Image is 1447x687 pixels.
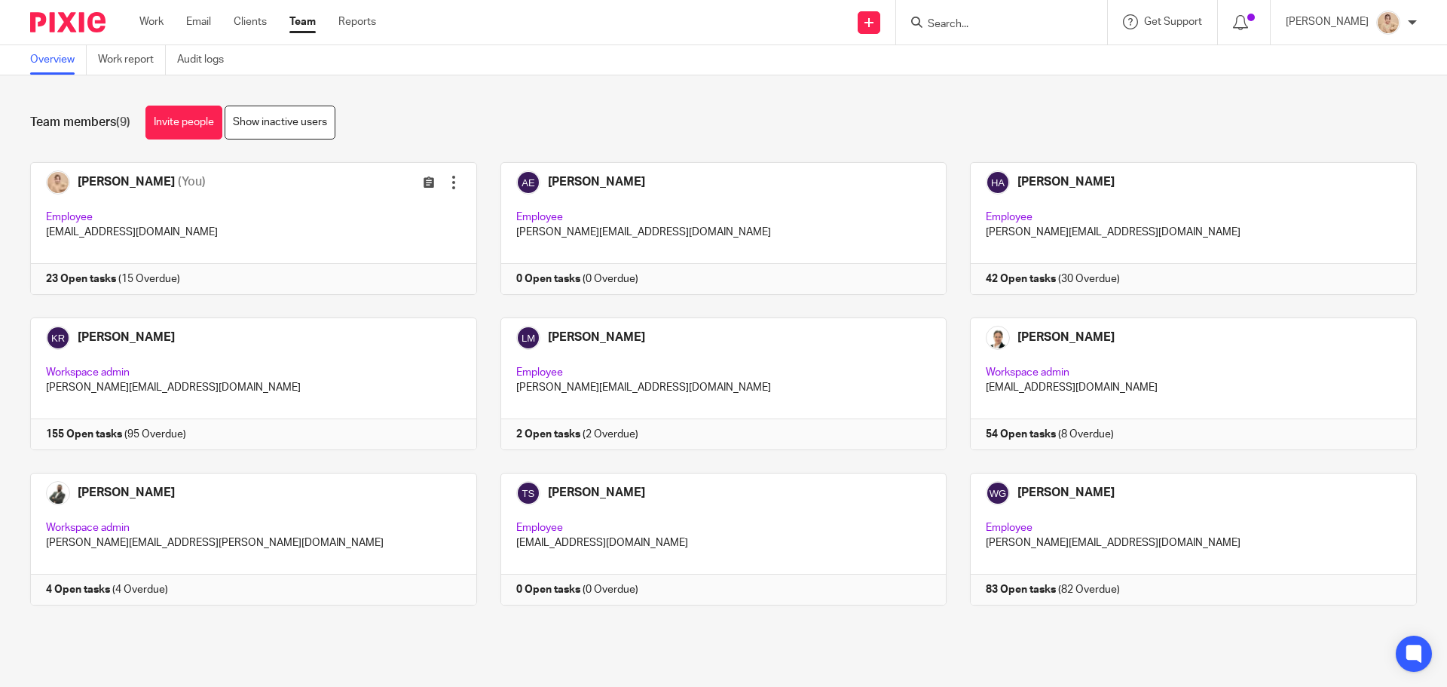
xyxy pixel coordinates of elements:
[1376,11,1400,35] img: DSC06218%20-%20Copy.JPG
[234,14,267,29] a: Clients
[177,45,235,75] a: Audit logs
[98,45,166,75] a: Work report
[145,106,222,140] a: Invite people
[30,12,106,32] img: Pixie
[30,45,87,75] a: Overview
[289,14,316,29] a: Team
[30,115,130,130] h1: Team members
[338,14,376,29] a: Reports
[1144,17,1202,27] span: Get Support
[186,14,211,29] a: Email
[1286,14,1369,29] p: [PERSON_NAME]
[116,116,130,128] span: (9)
[926,18,1062,32] input: Search
[225,106,335,140] a: Show inactive users
[139,14,164,29] a: Work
